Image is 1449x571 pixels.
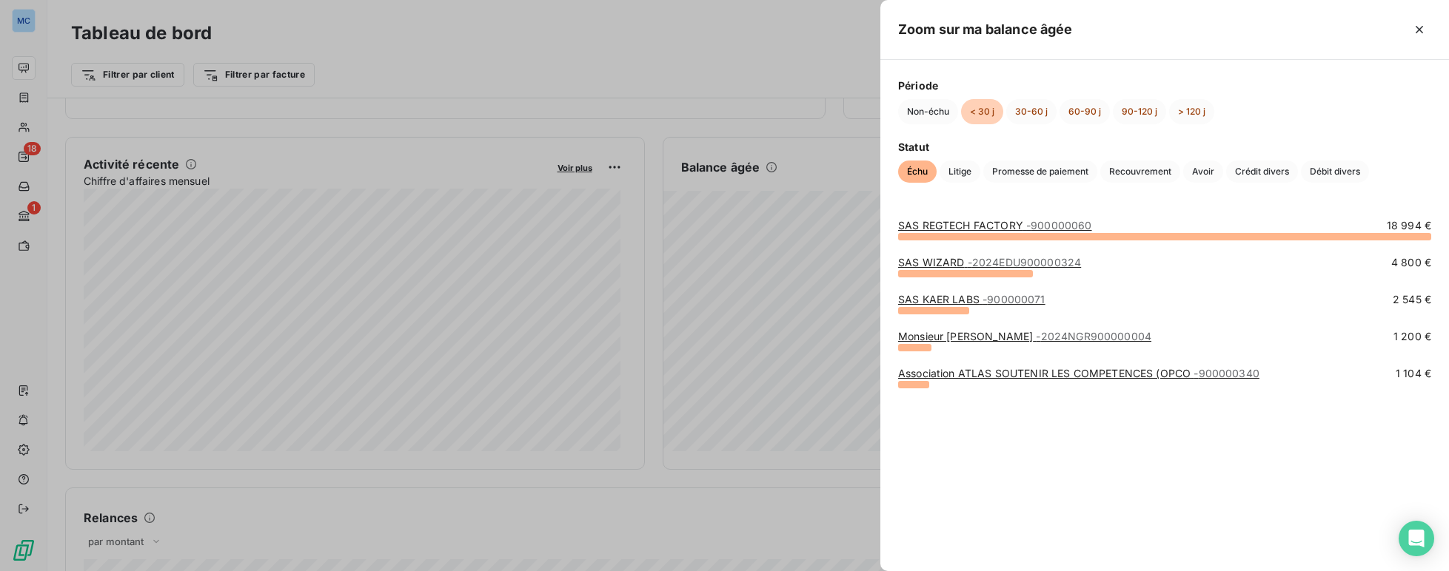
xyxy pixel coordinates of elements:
span: - 900000071 [983,293,1045,305]
span: - 900000060 [1026,219,1092,232]
span: - 900000340 [1194,367,1259,379]
span: - 2024EDU900000324 [968,256,1082,268]
button: 60-90 j [1060,99,1110,124]
button: Débit divers [1301,161,1369,183]
div: Open Intercom Messenger [1399,521,1434,556]
a: SAS KAER LABS [898,293,1045,305]
button: < 30 j [961,99,1003,124]
a: Monsieur [PERSON_NAME] [898,330,1151,342]
button: Crédit divers [1226,161,1298,183]
span: 4 800 € [1391,255,1431,270]
span: Période [898,78,1431,93]
a: SAS REGTECH FACTORY [898,219,1092,232]
a: SAS WIZARD [898,256,1081,268]
button: 90-120 j [1113,99,1166,124]
button: Promesse de paiement [983,161,1097,183]
button: Échu [898,161,937,183]
button: Recouvrement [1100,161,1180,183]
span: 18 994 € [1387,218,1431,233]
button: Avoir [1183,161,1223,183]
span: 1 200 € [1393,329,1431,344]
h5: Zoom sur ma balance âgée [898,19,1073,40]
button: Litige [940,161,980,183]
span: - 2024NGR900000004 [1036,330,1151,342]
a: Association ATLAS SOUTENIR LES COMPETENCES (OPCO [898,367,1259,379]
span: Statut [898,139,1431,155]
button: 30-60 j [1006,99,1057,124]
button: > 120 j [1169,99,1214,124]
span: 2 545 € [1393,292,1431,307]
button: Non-échu [898,99,958,124]
span: 1 104 € [1396,366,1431,381]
